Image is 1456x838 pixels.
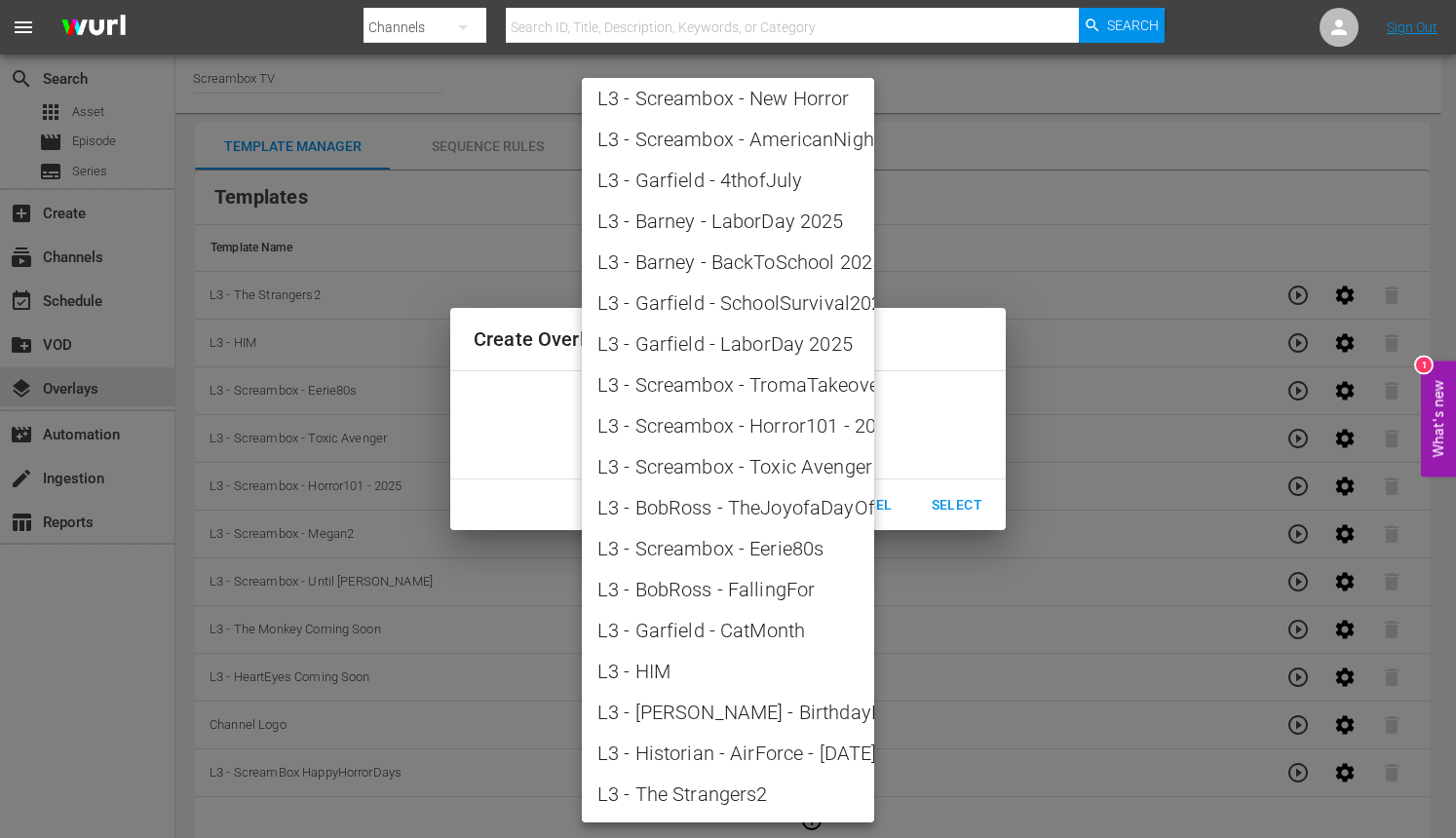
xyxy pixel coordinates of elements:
span: L3 - BobRoss - TheJoyofaDayOff [597,493,859,522]
span: L3 - Screambox - Horror101 - 2025 [597,411,859,440]
span: Search [1107,8,1159,43]
span: L3 - Barney - LaborDay 2025 [597,207,859,236]
span: L3 - Garfield - LaborDay 2025 [597,329,859,359]
span: L3 - HIM [597,657,859,686]
img: ans4CAIJ8jUAAAAAAAAAAAAAAAAAAAAAAAAgQb4GAAAAAAAAAAAAAAAAAAAAAAAAJMjXAAAAAAAAAAAAAAAAAAAAAAAAgAT5G... [47,5,140,51]
span: L3 - Screambox - New Horror [597,84,859,113]
span: L3 - BobRoss - FallingFor [597,575,859,604]
button: Open Feedback Widget [1421,362,1456,477]
div: 1 [1416,358,1432,373]
span: L3 - Garfield - SchoolSurvival2025 [597,288,859,318]
span: L3 - Garfield - CatMonth [597,616,859,645]
span: L3 - Historian - AirForce - [DATE] [597,739,859,768]
span: L3 - Barney - BackToSchool 2025 [597,248,859,277]
span: L3 - The Strangers2 [597,780,859,809]
span: L3 - Screambox - Toxic Avenger [597,452,859,481]
span: L3 - Garfield - 4thofJuly [597,166,859,195]
span: L3 - Screambox - Eerie80s [597,534,859,563]
span: L3 - Screambox - AmericanNightmares [597,125,859,154]
a: Sign Out [1387,19,1437,35]
span: L3 - Screambox - TromaTakeover2025 [597,370,859,400]
span: menu [12,16,35,39]
span: L3 - [PERSON_NAME] - BirthdayBarney [597,698,859,727]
